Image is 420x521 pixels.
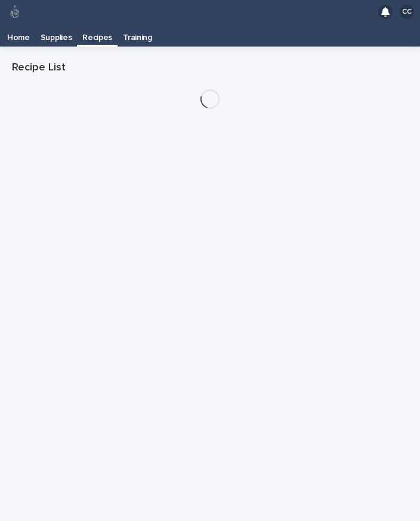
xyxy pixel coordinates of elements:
a: Supplies [35,24,78,47]
div: CC [400,5,414,19]
p: Training [123,24,152,43]
p: Supplies [41,24,72,43]
img: 80hjoBaRqlyywVK24fQd [7,4,23,20]
a: Training [118,24,157,47]
a: Home [2,24,35,47]
p: Home [7,24,30,43]
a: Recipes [77,24,118,45]
h1: Recipe List [12,61,408,75]
p: Recipes [82,24,112,43]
